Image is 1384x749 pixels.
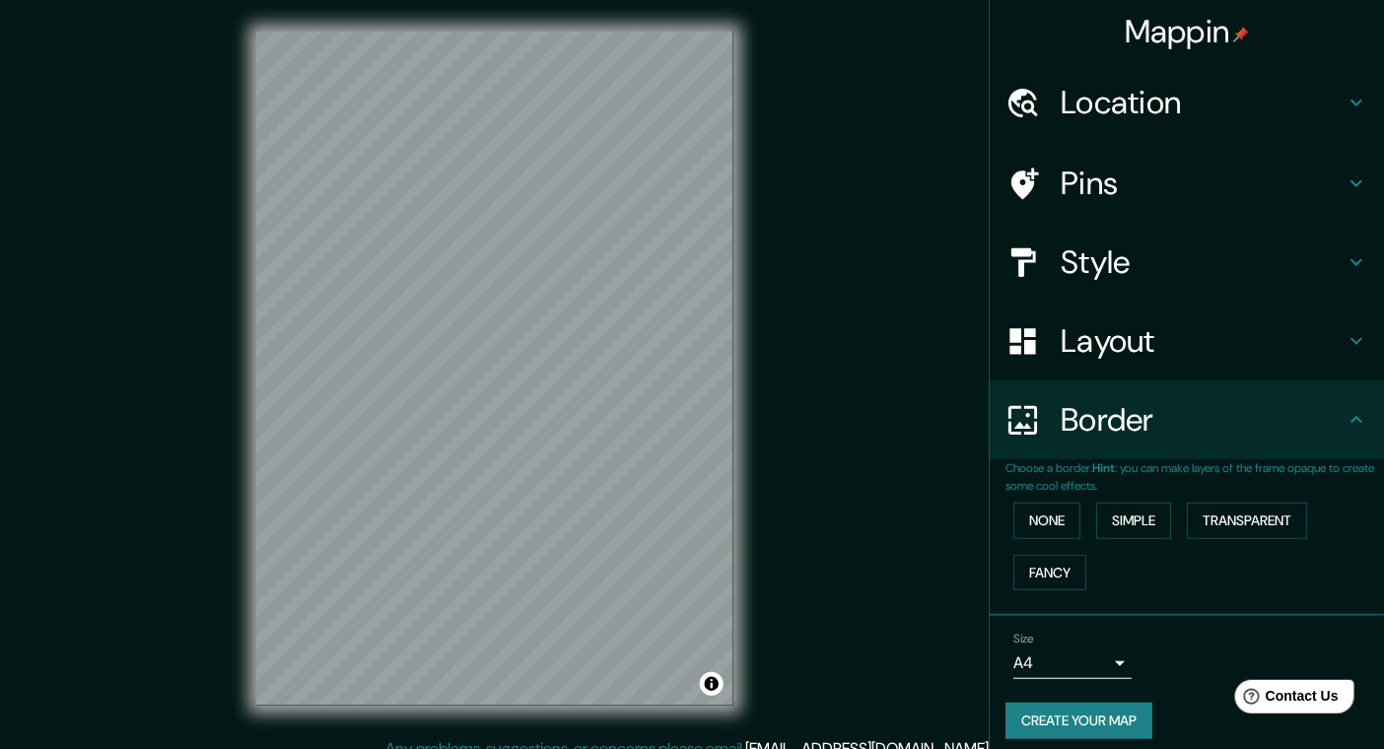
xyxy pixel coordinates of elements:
[700,672,724,696] button: Toggle attribution
[1061,321,1345,361] h4: Layout
[990,223,1384,302] div: Style
[1061,164,1345,203] h4: Pins
[1061,242,1345,282] h4: Style
[990,302,1384,380] div: Layout
[1013,631,1034,647] label: Size
[1092,460,1115,476] b: Hint
[1125,12,1250,51] h4: Mappin
[1209,672,1362,727] iframe: Help widget launcher
[1061,83,1345,122] h4: Location
[1013,555,1086,591] button: Fancy
[990,144,1384,223] div: Pins
[256,32,733,706] canvas: Map
[1013,503,1080,539] button: None
[1061,400,1345,440] h4: Border
[1187,503,1307,539] button: Transparent
[1233,27,1249,42] img: pin-icon.png
[990,63,1384,142] div: Location
[990,380,1384,459] div: Border
[1013,647,1132,679] div: A4
[1096,503,1171,539] button: Simple
[1005,703,1152,739] button: Create your map
[1005,459,1384,495] p: Choose a border. : you can make layers of the frame opaque to create some cool effects.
